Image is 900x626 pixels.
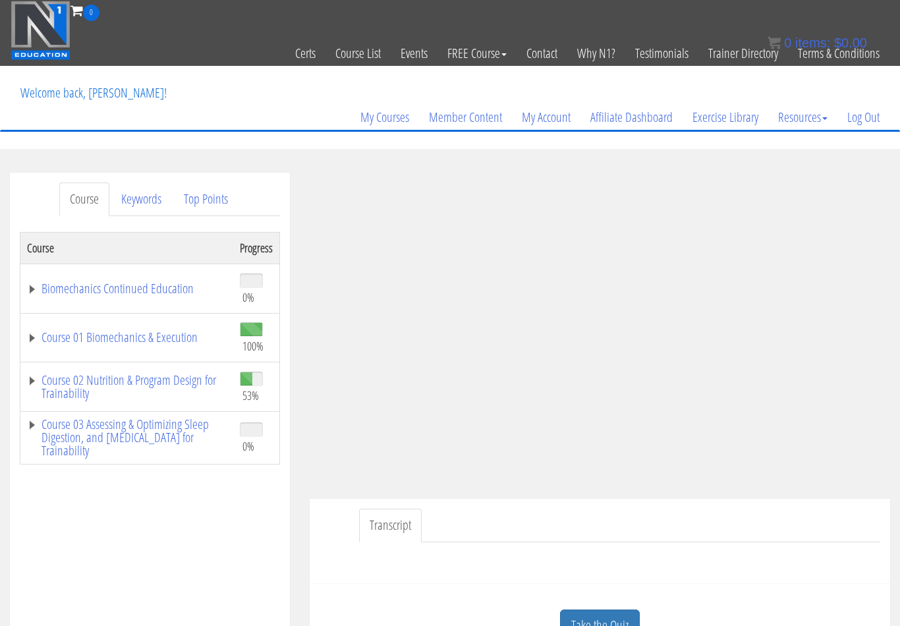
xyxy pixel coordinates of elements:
a: Certs [285,21,325,86]
th: Progress [233,232,280,264]
p: Welcome back, [PERSON_NAME]! [11,67,177,119]
a: 0 [70,1,99,19]
a: Member Content [419,86,512,149]
a: Course [59,183,109,216]
span: 0% [242,290,254,304]
a: Trainer Directory [698,21,788,86]
a: Biomechanics Continued Education [27,282,227,295]
span: 53% [242,388,259,403]
a: Terms & Conditions [788,21,889,86]
a: My Courses [351,86,419,149]
a: Affiliate Dashboard [580,86,683,149]
span: 0 [784,36,791,50]
bdi: 0.00 [834,36,867,50]
a: Course List [325,21,391,86]
span: 0% [242,439,254,453]
a: Top Points [173,183,239,216]
img: icon11.png [768,36,781,49]
a: Why N1? [567,21,625,86]
a: Keywords [111,183,172,216]
a: Contact [517,21,567,86]
a: Transcript [359,509,422,542]
span: items: [795,36,830,50]
span: 100% [242,339,264,353]
a: Course 01 Biomechanics & Execution [27,331,227,344]
a: Exercise Library [683,86,768,149]
a: My Account [512,86,580,149]
a: Course 03 Assessing & Optimizing Sleep Digestion, and [MEDICAL_DATA] for Trainability [27,418,227,457]
a: Testimonials [625,21,698,86]
a: Resources [768,86,837,149]
th: Course [20,232,234,264]
a: Events [391,21,437,86]
img: n1-education [11,1,70,60]
span: 0 [83,5,99,21]
a: Course 02 Nutrition & Program Design for Trainability [27,374,227,400]
a: Log Out [837,86,889,149]
a: FREE Course [437,21,517,86]
span: $ [834,36,841,50]
a: 0 items: $0.00 [768,36,867,50]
